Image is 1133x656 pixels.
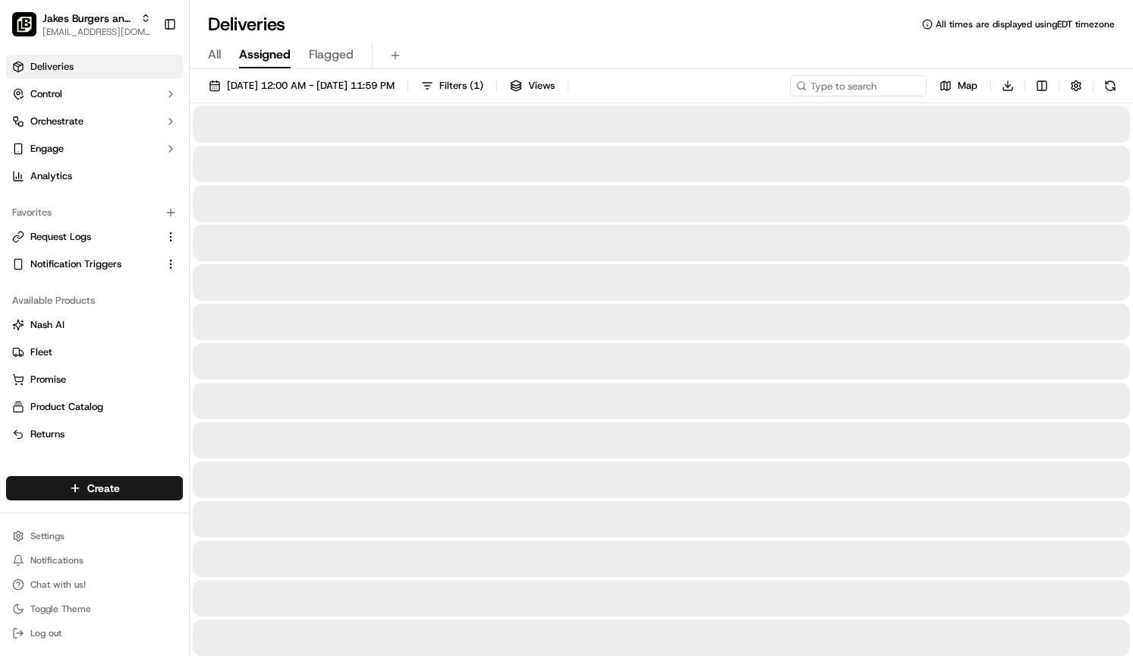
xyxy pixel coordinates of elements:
button: Nash AI [6,313,183,337]
button: Returns [6,422,183,446]
button: Filters(1) [414,75,490,96]
span: Product Catalog [30,400,103,414]
span: Create [87,481,120,496]
button: Promise [6,367,183,392]
button: Toggle Theme [6,598,183,620]
span: Nash AI [30,318,65,332]
span: Promise [30,373,66,386]
button: Control [6,82,183,106]
span: Flagged [309,46,354,64]
button: Request Logs [6,225,183,249]
button: Engage [6,137,183,161]
button: Jakes Burgers and Beers (Waco) [42,11,134,26]
button: Notifications [6,550,183,571]
a: Fleet [12,345,177,359]
button: Views [503,75,562,96]
button: Jakes Burgers and Beers (Waco)Jakes Burgers and Beers (Waco)[EMAIL_ADDRESS][DOMAIN_NAME] [6,6,157,43]
div: Available Products [6,289,183,313]
span: Chat with us! [30,579,86,591]
button: [EMAIL_ADDRESS][DOMAIN_NAME] [42,26,151,38]
span: Toggle Theme [30,603,91,615]
span: Log out [30,627,61,639]
button: Map [933,75,984,96]
button: Create [6,476,183,500]
span: Deliveries [30,60,74,74]
a: Analytics [6,164,183,188]
input: Type to search [790,75,927,96]
button: Refresh [1100,75,1121,96]
span: Settings [30,530,65,542]
span: [DATE] 12:00 AM - [DATE] 11:59 PM [227,79,395,93]
button: Log out [6,623,183,644]
span: Notifications [30,554,83,566]
span: Returns [30,427,65,441]
button: Fleet [6,340,183,364]
a: Promise [12,373,177,386]
button: [DATE] 12:00 AM - [DATE] 11:59 PM [202,75,401,96]
a: Request Logs [12,230,159,244]
a: Nash AI [12,318,177,332]
a: Notification Triggers [12,257,159,271]
button: Product Catalog [6,395,183,419]
button: Settings [6,525,183,547]
button: Chat with us! [6,574,183,595]
span: Filters [439,79,483,93]
span: Orchestrate [30,115,83,128]
span: Views [528,79,555,93]
span: Control [30,87,62,101]
span: Map [958,79,977,93]
span: All [208,46,221,64]
span: Assigned [239,46,291,64]
span: ( 1 ) [470,79,483,93]
img: Jakes Burgers and Beers (Waco) [12,12,36,36]
span: All times are displayed using EDT timezone [936,18,1115,30]
a: Product Catalog [12,400,177,414]
a: Returns [12,427,177,441]
span: Engage [30,142,64,156]
span: Request Logs [30,230,91,244]
span: Fleet [30,345,52,359]
button: Orchestrate [6,109,183,134]
a: Deliveries [6,55,183,79]
span: Notification Triggers [30,257,121,271]
button: Notification Triggers [6,252,183,276]
h1: Deliveries [208,12,285,36]
div: Favorites [6,200,183,225]
span: Analytics [30,169,72,183]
